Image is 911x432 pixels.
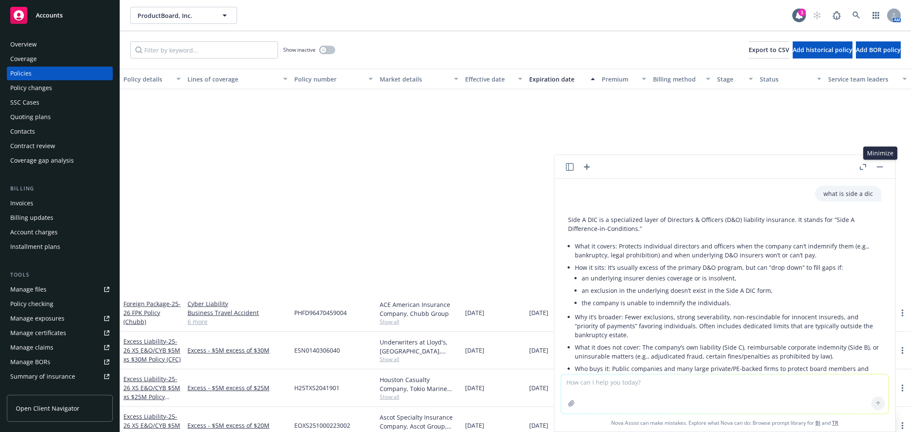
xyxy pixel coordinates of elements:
[529,75,586,84] div: Expiration date
[717,75,744,84] div: Stage
[130,41,278,58] input: Filter by keyword...
[7,139,113,153] a: Contract review
[123,375,180,410] a: Excess Liability
[529,308,548,317] span: [DATE]
[825,69,910,89] button: Service team leaders
[10,110,51,124] div: Quoting plans
[575,311,882,341] li: Why it’s broader: Fewer exclusions, strong severability, non-rescindable for innocent insureds, a...
[7,271,113,279] div: Tools
[294,421,350,430] span: EOXS251000223002
[582,284,882,297] li: an exclusion in the underlying doesn’t exist in the Side A DIC form,
[7,341,113,354] a: Manage claims
[808,7,826,24] a: Start snowing
[10,326,66,340] div: Manage certificates
[380,338,458,356] div: Underwriters at Lloyd's, [GEOGRAPHIC_DATA], [PERSON_NAME] of London, CRC Group
[380,75,449,84] div: Market details
[465,346,484,355] span: [DATE]
[10,67,32,80] div: Policies
[123,300,181,326] span: - 25-26 FPK Policy (Chubb)
[294,308,347,317] span: PHFD96470459004
[7,283,113,296] a: Manage files
[749,41,789,58] button: Export to CSV
[462,69,526,89] button: Effective date
[380,413,458,431] div: Ascot Specialty Insurance Company, Ascot Group, CRC Group
[756,69,825,89] button: Status
[123,337,181,363] a: Excess Liability
[558,414,892,432] span: Nova Assist can make mistakes. Explore what Nova can do: Browse prompt library for and
[465,421,484,430] span: [DATE]
[7,52,113,66] a: Coverage
[120,69,184,89] button: Policy details
[529,421,548,430] span: [DATE]
[376,69,462,89] button: Market details
[10,341,53,354] div: Manage claims
[7,38,113,51] a: Overview
[10,297,53,311] div: Policy checking
[897,345,908,356] a: more
[294,346,340,355] span: ESN0140306040
[848,7,865,24] a: Search
[291,69,376,89] button: Policy number
[130,7,237,24] button: ProductBoard, Inc.
[897,420,908,431] a: more
[380,318,458,325] span: Show all
[7,96,113,109] a: SSC Cases
[575,362,882,384] li: Who buys it: Public companies and many large private/PE-backed firms to protect board members and...
[7,154,113,167] a: Coverage gap analysis
[568,215,882,233] p: Side A DIC is a specialized layer of Directors & Officers (D&O) liability insurance. It stands fo...
[602,75,637,84] div: Premium
[187,383,287,392] a: Excess - $5M excess of $25M
[575,261,882,311] li: How it sits: It’s usually excess of the primary D&O program, but can “drop down” to fill gaps if:
[749,46,789,54] span: Export to CSV
[582,297,882,309] li: the company is unable to indemnify the individuals.
[294,75,363,84] div: Policy number
[7,110,113,124] a: Quoting plans
[7,326,113,340] a: Manage certificates
[7,240,113,254] a: Installment plans
[793,46,852,54] span: Add historical policy
[828,75,897,84] div: Service team leaders
[10,370,75,383] div: Summary of insurance
[294,383,340,392] span: H25TXS2041901
[187,317,287,326] a: 6 more
[10,240,60,254] div: Installment plans
[187,299,287,308] a: Cyber Liability
[7,355,113,369] a: Manage BORs
[7,125,113,138] a: Contacts
[7,312,113,325] a: Manage exposures
[650,69,714,89] button: Billing method
[582,272,882,284] li: an underlying insurer denies coverage or is insolvent,
[7,370,113,383] a: Summary of insurance
[10,96,39,109] div: SSC Cases
[760,75,812,84] div: Status
[526,69,598,89] button: Expiration date
[7,211,113,225] a: Billing updates
[7,67,113,80] a: Policies
[10,283,47,296] div: Manage files
[138,11,211,20] span: ProductBoard, Inc.
[832,419,838,426] a: TR
[10,154,74,167] div: Coverage gap analysis
[10,196,33,210] div: Invoices
[714,69,756,89] button: Stage
[7,196,113,210] a: Invoices
[10,81,52,95] div: Policy changes
[828,7,845,24] a: Report a Bug
[10,225,58,239] div: Account charges
[7,225,113,239] a: Account charges
[7,297,113,311] a: Policy checking
[10,139,55,153] div: Contract review
[184,69,291,89] button: Lines of coverage
[187,75,278,84] div: Lines of coverage
[856,41,901,58] button: Add BOR policy
[380,393,458,400] span: Show all
[529,383,548,392] span: [DATE]
[815,419,820,426] a: BI
[465,308,484,317] span: [DATE]
[10,38,37,51] div: Overview
[10,125,35,138] div: Contacts
[7,184,113,193] div: Billing
[10,312,64,325] div: Manage exposures
[798,9,806,16] div: 1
